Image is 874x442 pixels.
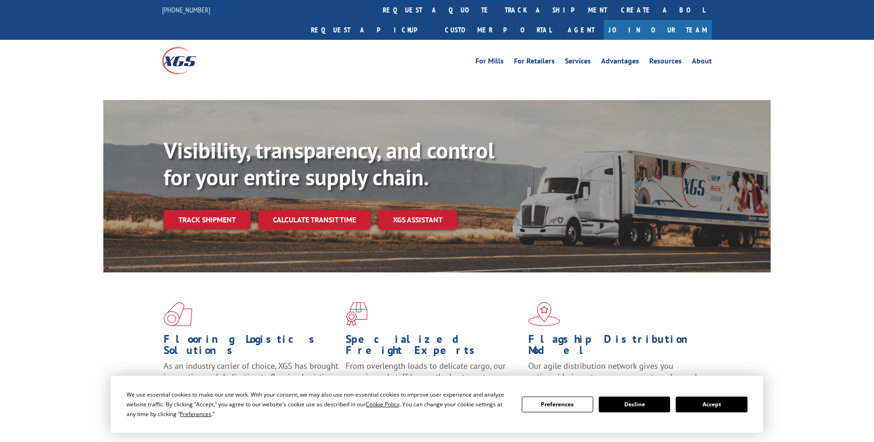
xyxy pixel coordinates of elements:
span: Our agile distribution network gives you nationwide inventory management on demand. [528,360,699,382]
span: As an industry carrier of choice, XGS has brought innovation and dedication to flooring logistics... [164,360,338,393]
a: Resources [649,57,682,68]
a: Calculate transit time [258,210,371,230]
a: Join Our Team [604,20,712,40]
a: [PHONE_NUMBER] [162,5,210,14]
b: Visibility, transparency, and control for your entire supply chain. [164,136,494,191]
img: xgs-icon-total-supply-chain-intelligence-red [164,302,192,326]
div: Cookie Consent Prompt [111,376,763,433]
img: xgs-icon-flagship-distribution-model-red [528,302,560,326]
a: Advantages [601,57,639,68]
button: Preferences [522,397,593,412]
a: Services [565,57,591,68]
a: For Mills [475,57,504,68]
h1: Flooring Logistics Solutions [164,334,339,360]
a: Track shipment [164,210,251,229]
img: xgs-icon-focused-on-flooring-red [346,302,367,326]
div: We use essential cookies to make our site work. With your consent, we may also use non-essential ... [127,390,510,419]
a: Agent [558,20,604,40]
span: Preferences [180,410,211,418]
span: Cookie Policy [366,400,399,408]
h1: Flagship Distribution Model [528,334,703,360]
button: Decline [599,397,670,412]
p: From overlength loads to delicate cargo, our experienced staff knows the best way to move your fr... [346,360,521,402]
h1: Specialized Freight Experts [346,334,521,360]
button: Accept [676,397,747,412]
a: About [692,57,712,68]
a: Request a pickup [304,20,438,40]
a: Customer Portal [438,20,558,40]
a: For Retailers [514,57,555,68]
a: XGS ASSISTANT [378,210,457,230]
